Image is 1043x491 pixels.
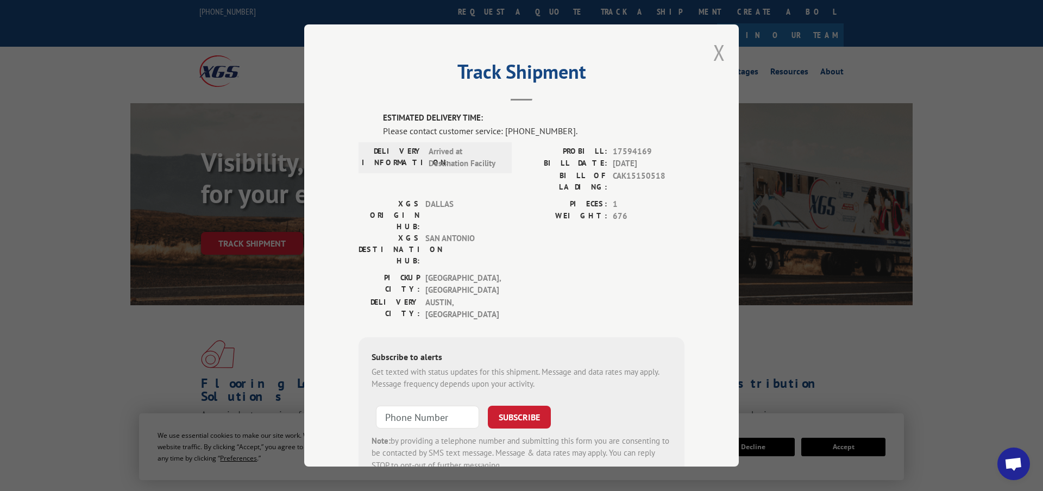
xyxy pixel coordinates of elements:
[372,436,391,446] strong: Note:
[425,297,499,321] span: AUSTIN , [GEOGRAPHIC_DATA]
[362,146,423,170] label: DELIVERY INFORMATION:
[521,170,607,193] label: BILL OF LADING:
[425,272,499,297] span: [GEOGRAPHIC_DATA] , [GEOGRAPHIC_DATA]
[613,198,684,211] span: 1
[383,124,684,137] div: Please contact customer service: [PHONE_NUMBER].
[359,297,420,321] label: DELIVERY CITY:
[613,170,684,193] span: CAK15150518
[521,146,607,158] label: PROBILL:
[613,158,684,170] span: [DATE]
[521,210,607,223] label: WEIGHT:
[359,64,684,85] h2: Track Shipment
[376,406,479,429] input: Phone Number
[521,158,607,170] label: BILL DATE:
[997,448,1030,480] div: Open chat
[488,406,551,429] button: SUBSCRIBE
[613,210,684,223] span: 676
[521,198,607,211] label: PIECES:
[383,112,684,124] label: ESTIMATED DELIVERY TIME:
[359,198,420,232] label: XGS ORIGIN HUB:
[359,232,420,267] label: XGS DESTINATION HUB:
[613,146,684,158] span: 17594169
[429,146,502,170] span: Arrived at Destination Facility
[372,366,671,391] div: Get texted with status updates for this shipment. Message and data rates may apply. Message frequ...
[359,272,420,297] label: PICKUP CITY:
[713,38,725,67] button: Close modal
[425,232,499,267] span: SAN ANTONIO
[425,198,499,232] span: DALLAS
[372,350,671,366] div: Subscribe to alerts
[372,435,671,472] div: by providing a telephone number and submitting this form you are consenting to be contacted by SM...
